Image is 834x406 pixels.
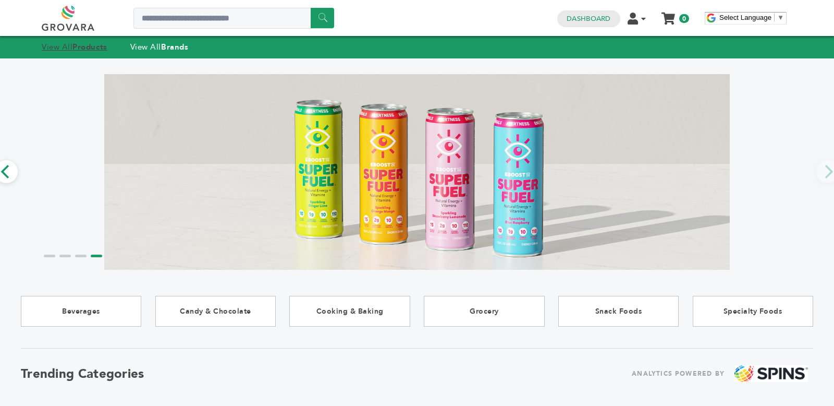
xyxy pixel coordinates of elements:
a: Grocery [424,296,544,327]
a: View AllProducts [42,42,107,52]
img: Marketplace Top Banner 4 [104,67,730,276]
a: Beverages [21,296,141,327]
img: spins.png [734,365,808,383]
span: ​ [774,14,775,21]
span: ANALYTICS POWERED BY [632,367,725,380]
a: My Cart [663,9,674,20]
a: Specialty Foods [693,296,813,327]
h2: Trending Categories [21,365,144,383]
span: Select Language [719,14,771,21]
a: Select Language​ [719,14,784,21]
a: View AllBrands [130,42,189,52]
li: Page dot 2 [59,255,71,257]
a: Candy & Chocolate [155,296,276,327]
a: Dashboard [567,14,610,23]
strong: Brands [161,42,188,52]
span: 0 [679,14,689,23]
li: Page dot 1 [44,255,55,257]
li: Page dot 3 [75,255,87,257]
span: ▼ [777,14,784,21]
li: Page dot 4 [91,255,102,257]
input: Search a product or brand... [133,8,334,29]
strong: Products [72,42,107,52]
a: Cooking & Baking [289,296,410,327]
a: Snack Foods [558,296,679,327]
